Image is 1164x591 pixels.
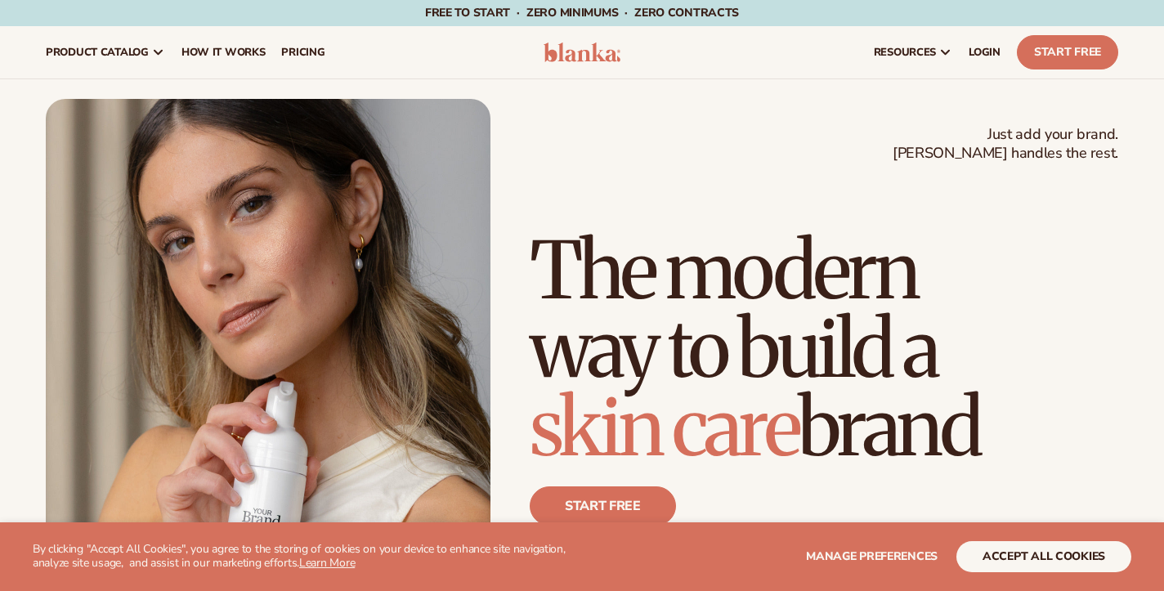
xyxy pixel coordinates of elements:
[530,378,798,477] span: skin care
[969,46,1001,59] span: LOGIN
[38,26,173,78] a: product catalog
[806,548,938,564] span: Manage preferences
[866,26,960,78] a: resources
[181,46,266,59] span: How It Works
[46,46,149,59] span: product catalog
[960,26,1009,78] a: LOGIN
[425,5,739,20] span: Free to start · ZERO minimums · ZERO contracts
[173,26,274,78] a: How It Works
[893,125,1118,163] span: Just add your brand. [PERSON_NAME] handles the rest.
[530,486,676,526] a: Start free
[33,543,602,571] p: By clicking "Accept All Cookies", you agree to the storing of cookies on your device to enhance s...
[281,46,325,59] span: pricing
[299,555,355,571] a: Learn More
[806,541,938,572] button: Manage preferences
[874,46,936,59] span: resources
[956,541,1131,572] button: accept all cookies
[1017,35,1118,69] a: Start Free
[544,43,620,62] img: logo
[530,231,1118,467] h1: The modern way to build a brand
[273,26,333,78] a: pricing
